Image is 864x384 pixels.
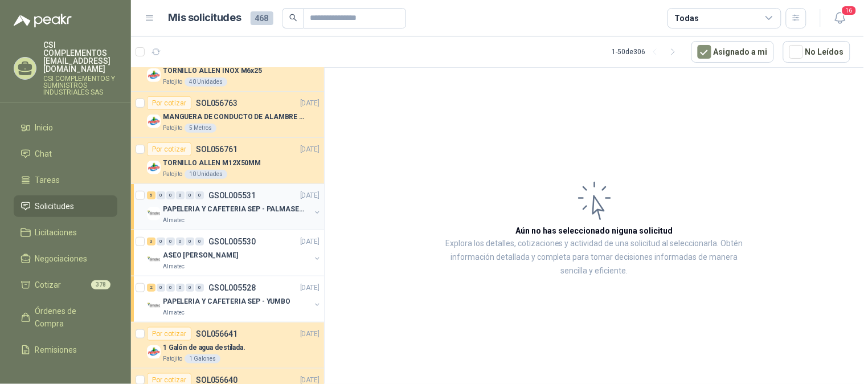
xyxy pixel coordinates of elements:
[147,142,191,156] div: Por cotizar
[35,279,62,291] span: Cotizar
[163,77,182,87] p: Patojito
[14,274,117,296] a: Cotizar378
[35,121,54,134] span: Inicio
[163,112,305,122] p: MANGUERA DE CONDUCTO DE ALAMBRE DE ACERO PU
[147,345,161,359] img: Company Logo
[186,191,194,199] div: 0
[147,189,322,225] a: 5 0 0 0 0 0 GSOL005531[DATE] Company LogoPAPELERIA Y CAFETERIA SEP - PALMASECAAlmatec
[300,190,320,201] p: [DATE]
[147,235,322,271] a: 3 0 0 0 0 0 GSOL005530[DATE] Company LogoASEO [PERSON_NAME]Almatec
[147,96,191,110] div: Por cotizar
[131,138,324,184] a: Por cotizarSOL056761[DATE] Company LogoTORNILLO ALLEN M12X50MMPatojito10 Unidades
[163,216,185,225] p: Almatec
[131,46,324,92] a: Por cotizarSOL056764[DATE] Company LogoTORNILLO ALLEN INOX M6x25Patojito40 Unidades
[14,169,117,191] a: Tareas
[166,284,175,292] div: 0
[166,238,175,246] div: 0
[157,284,165,292] div: 0
[35,305,107,330] span: Órdenes de Compra
[147,238,155,246] div: 3
[91,280,110,289] span: 378
[185,354,220,363] div: 1 Galones
[783,41,850,63] button: No Leídos
[43,41,117,73] p: CSI COMPLEMENTOS [EMAIL_ADDRESS][DOMAIN_NAME]
[147,161,161,174] img: Company Logo
[196,376,238,384] p: SOL056640
[147,68,161,82] img: Company Logo
[131,322,324,369] a: Por cotizarSOL056641[DATE] Company Logo1 Galón de agua destilada.Patojito1 Galones
[147,299,161,313] img: Company Logo
[131,92,324,138] a: Por cotizarSOL056763[DATE] Company LogoMANGUERA DE CONDUCTO DE ALAMBRE DE ACERO PUPatojito5 Metros
[147,284,155,292] div: 2
[300,98,320,109] p: [DATE]
[195,238,204,246] div: 0
[163,296,290,307] p: PAPELERIA Y CAFETERIA SEP - YUMBO
[14,222,117,243] a: Licitaciones
[185,124,216,133] div: 5 Metros
[35,344,77,356] span: Remisiones
[35,174,60,186] span: Tareas
[251,11,273,25] span: 468
[196,145,238,153] p: SOL056761
[163,204,305,215] p: PAPELERIA Y CAFETERIA SEP - PALMASECA
[163,124,182,133] p: Patojito
[147,207,161,220] img: Company Logo
[14,117,117,138] a: Inicio
[300,236,320,247] p: [DATE]
[157,238,165,246] div: 0
[185,77,227,87] div: 40 Unidades
[300,283,320,293] p: [DATE]
[186,238,194,246] div: 0
[14,300,117,334] a: Órdenes de Compra
[289,14,297,22] span: search
[163,342,245,353] p: 1 Galón de agua destilada.
[163,354,182,363] p: Patojito
[43,75,117,96] p: CSI COMPLEMENTOS Y SUMINISTROS INDUSTRIALES SAS
[208,284,256,292] p: GSOL005528
[196,99,238,107] p: SOL056763
[439,237,750,278] p: Explora los detalles, cotizaciones y actividad de una solicitud al seleccionarla. Obtén informaci...
[147,253,161,267] img: Company Logo
[35,200,75,213] span: Solicitudes
[14,248,117,269] a: Negociaciones
[841,5,857,16] span: 16
[163,66,262,76] p: TORNILLO ALLEN INOX M6x25
[186,284,194,292] div: 0
[14,339,117,361] a: Remisiones
[208,191,256,199] p: GSOL005531
[516,224,673,237] h3: Aún no has seleccionado niguna solicitud
[163,308,185,317] p: Almatec
[169,10,241,26] h1: Mis solicitudes
[163,170,182,179] p: Patojito
[830,8,850,28] button: 16
[35,226,77,239] span: Licitaciones
[35,148,52,160] span: Chat
[166,191,175,199] div: 0
[176,238,185,246] div: 0
[163,250,238,261] p: ASEO [PERSON_NAME]
[157,191,165,199] div: 0
[195,191,204,199] div: 0
[691,41,774,63] button: Asignado a mi
[14,143,117,165] a: Chat
[147,281,322,317] a: 2 0 0 0 0 0 GSOL005528[DATE] Company LogoPAPELERIA Y CAFETERIA SEP - YUMBOAlmatec
[35,252,88,265] span: Negociaciones
[176,191,185,199] div: 0
[163,158,261,169] p: TORNILLO ALLEN M12X50MM
[176,284,185,292] div: 0
[147,115,161,128] img: Company Logo
[147,191,155,199] div: 5
[300,329,320,340] p: [DATE]
[195,284,204,292] div: 0
[196,330,238,338] p: SOL056641
[14,14,72,27] img: Logo peakr
[14,195,117,217] a: Solicitudes
[675,12,699,24] div: Todas
[300,144,320,155] p: [DATE]
[612,43,682,61] div: 1 - 50 de 306
[147,327,191,341] div: Por cotizar
[163,262,185,271] p: Almatec
[208,238,256,246] p: GSOL005530
[185,170,227,179] div: 10 Unidades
